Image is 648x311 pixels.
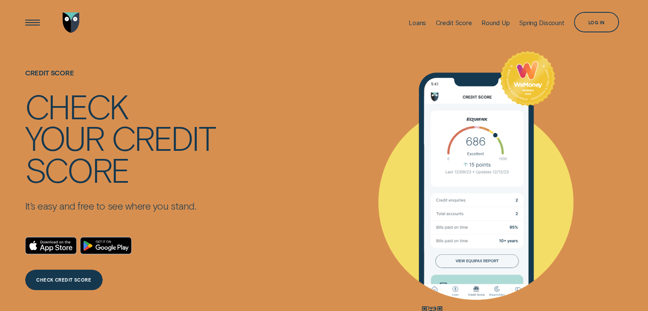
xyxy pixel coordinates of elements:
[481,19,510,27] div: Round Up
[409,19,426,27] div: Loans
[22,12,43,33] button: Open Menu
[25,237,77,254] a: Download on the App Store
[25,69,215,90] h1: Credit Score
[80,237,132,254] a: Android App on Google Play
[435,19,472,27] div: Credit Score
[519,19,564,27] div: Spring Discount
[112,121,215,153] div: credit
[63,12,80,33] img: Wisr
[574,12,619,32] button: Log in
[25,200,215,212] p: It’s easy and free to see where you stand.
[25,90,128,121] div: Check
[25,121,104,153] div: your
[25,90,215,185] h4: Check your credit score
[25,153,129,185] div: score
[25,270,103,290] a: CHECK CREDIT SCORE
